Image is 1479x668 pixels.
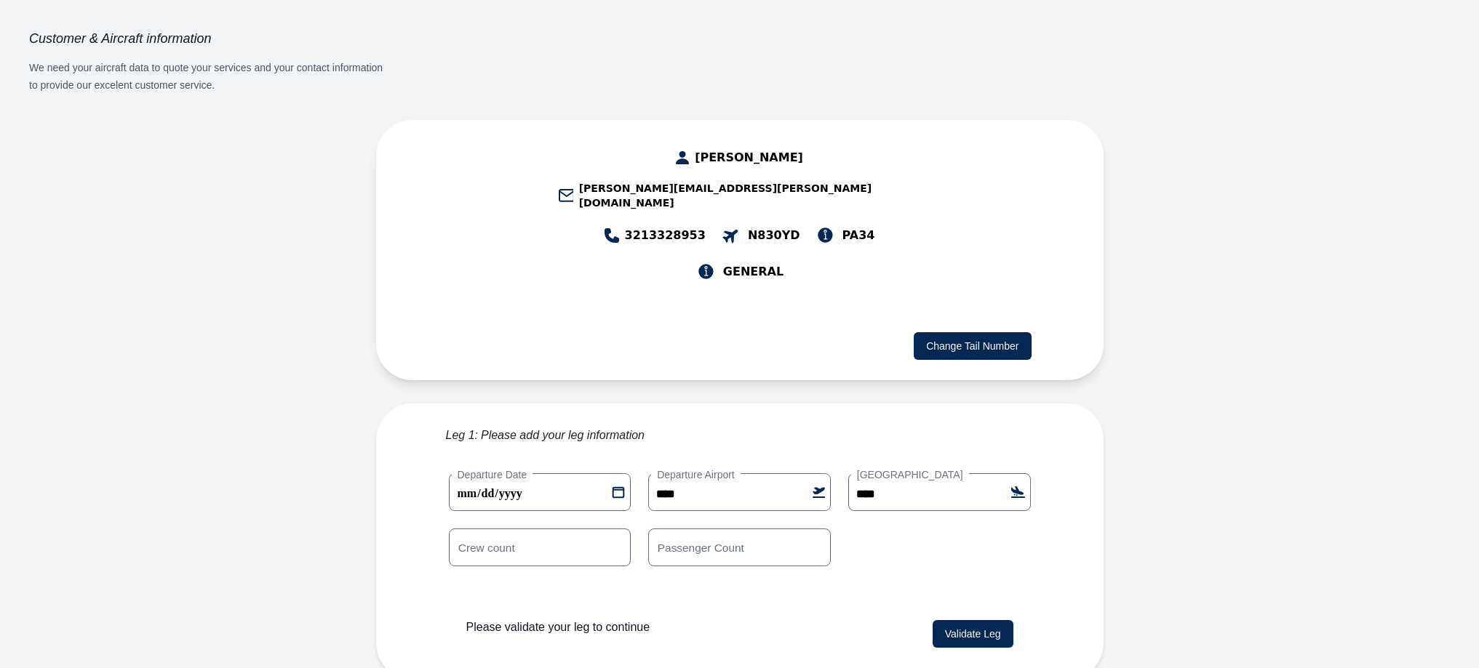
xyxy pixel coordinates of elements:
[914,332,1031,360] button: Change Tail Number
[723,263,784,281] span: GENERAL
[851,467,969,482] label: [GEOGRAPHIC_DATA]
[625,227,706,244] span: 3213328953
[466,619,650,636] p: Please validate your leg to continue
[748,227,800,244] span: N830YD
[651,539,751,555] label: Passenger Count
[842,227,875,244] span: PA34
[452,539,521,555] label: Crew count
[446,427,478,444] span: Leg 1:
[29,62,383,91] span: We need your aircraft data to quote your services and your contact information to provide our exc...
[452,467,533,482] label: Departure Date
[29,30,393,47] h3: Customer & Aircraft information
[695,149,803,166] span: [PERSON_NAME]
[933,620,1013,648] button: Validate Leg
[579,181,922,210] span: [PERSON_NAME][EMAIL_ADDRESS][PERSON_NAME][DOMAIN_NAME]
[651,467,741,482] label: Departure Airport
[481,427,645,444] span: Please add your leg information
